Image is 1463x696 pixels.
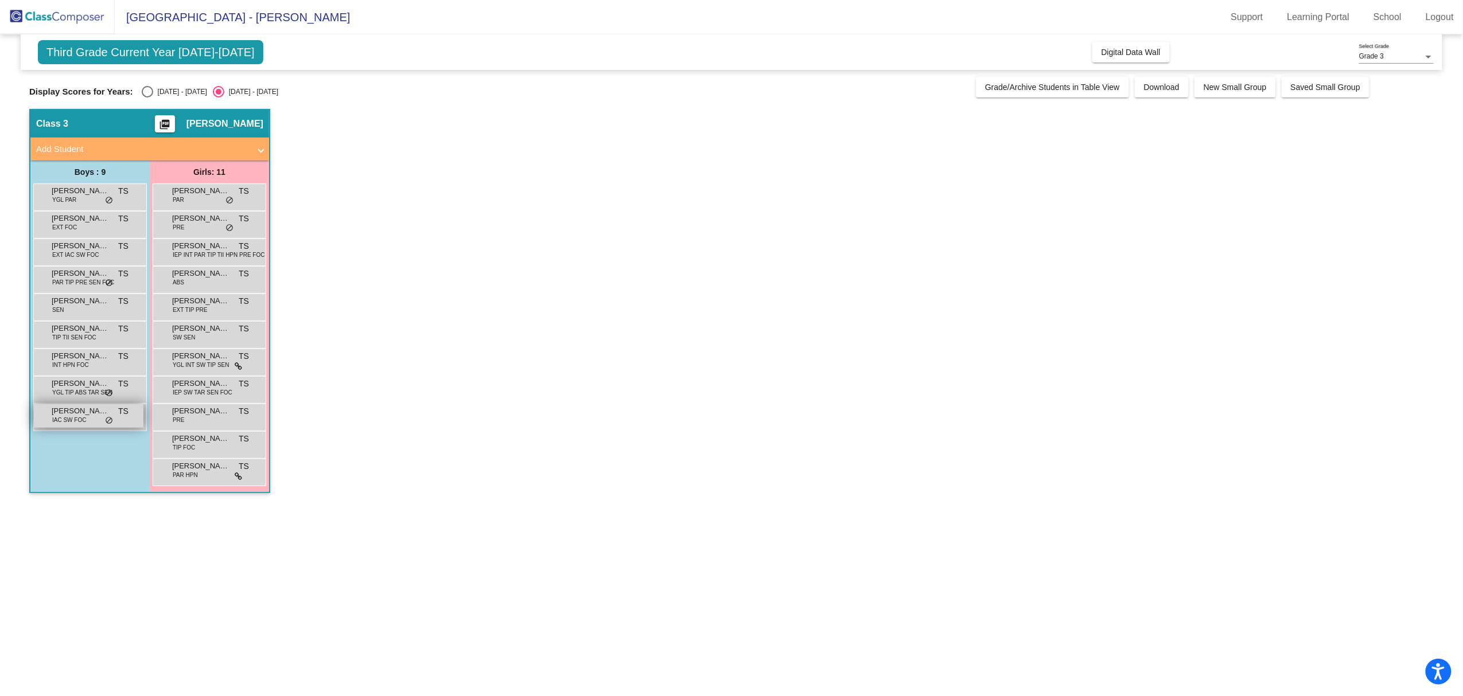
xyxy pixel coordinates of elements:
[172,268,229,279] span: [PERSON_NAME]
[1278,8,1359,26] a: Learning Portal
[985,83,1120,92] span: Grade/Archive Students in Table View
[105,196,113,205] span: do_not_disturb_alt
[239,295,249,307] span: TS
[239,240,249,252] span: TS
[173,443,195,452] span: TIP FOC
[150,161,269,183] div: Girls: 11
[239,213,249,225] span: TS
[118,323,129,335] span: TS
[173,416,185,424] span: PRE
[52,388,112,397] span: YGL TIP ABS TAR SEN
[239,433,249,445] span: TS
[30,161,150,183] div: Boys : 9
[153,87,207,97] div: [DATE] - [DATE]
[36,118,68,130] span: Class 3
[1135,77,1189,97] button: Download
[239,405,249,417] span: TS
[173,251,265,259] span: IEP INT PAR TIP TII HPN PRE FOC
[239,350,249,362] span: TS
[173,388,232,397] span: IEP SW TAR SEN FOC
[118,240,129,252] span: TS
[173,306,208,314] span: EXT TIP PRE
[105,416,113,425] span: do_not_disturb_alt
[38,40,263,64] span: Third Grade Current Year [DATE]-[DATE]
[52,223,77,232] span: EXT FOC
[30,138,269,161] mat-expansion-panel-header: Add Student
[1092,42,1170,62] button: Digital Data Wall
[52,333,96,342] span: TIP TII SEN FOC
[173,333,195,342] span: SW SEN
[225,196,234,205] span: do_not_disturb_alt
[239,378,249,390] span: TS
[172,460,229,472] span: [PERSON_NAME]
[172,295,229,307] span: [PERSON_NAME]
[172,433,229,444] span: [PERSON_NAME]
[186,118,263,130] span: [PERSON_NAME]
[52,278,114,287] span: PAR TIP PRE SEN FOC
[118,185,129,197] span: TS
[52,240,109,252] span: [PERSON_NAME]
[1194,77,1276,97] button: New Small Group
[52,185,109,197] span: [PERSON_NAME]
[172,323,229,334] span: [PERSON_NAME]
[105,279,113,288] span: do_not_disturb_alt
[1204,83,1267,92] span: New Small Group
[118,405,129,417] span: TS
[173,361,229,369] span: YGL INT SW TIP SEN
[239,185,249,197] span: TS
[118,213,129,225] span: TS
[1359,52,1384,60] span: Grade 3
[52,361,89,369] span: INT HPN FOC
[52,405,109,417] span: [PERSON_NAME]
[172,213,229,224] span: [PERSON_NAME]
[52,213,109,224] span: [PERSON_NAME]
[52,350,109,362] span: [PERSON_NAME]
[118,378,129,390] span: TS
[105,389,113,398] span: do_not_disturb_alt
[173,471,198,479] span: PAR HPN
[225,224,234,233] span: do_not_disturb_alt
[52,195,76,204] span: YGL PAR
[173,223,185,232] span: PRE
[1364,8,1411,26] a: School
[1282,77,1369,97] button: Saved Small Group
[36,143,250,156] mat-panel-title: Add Student
[173,195,184,204] span: PAR
[172,350,229,362] span: [PERSON_NAME]
[52,306,64,314] span: SEN
[1144,83,1180,92] span: Download
[976,77,1129,97] button: Grade/Archive Students in Table View
[172,185,229,197] span: [PERSON_NAME]
[172,240,229,252] span: [PERSON_NAME]
[239,323,249,335] span: TS
[1417,8,1463,26] a: Logout
[172,378,229,389] span: [PERSON_NAME]
[118,295,129,307] span: TS
[118,268,129,280] span: TS
[142,86,278,97] mat-radio-group: Select an option
[118,350,129,362] span: TS
[239,268,249,280] span: TS
[173,278,184,287] span: ABS
[155,115,175,132] button: Print Students Details
[52,378,109,389] span: [PERSON_NAME]
[52,268,109,279] span: [PERSON_NAME]
[1102,48,1161,57] span: Digital Data Wall
[239,460,249,472] span: TS
[115,8,350,26] span: [GEOGRAPHIC_DATA] - [PERSON_NAME]
[29,87,133,97] span: Display Scores for Years:
[224,87,278,97] div: [DATE] - [DATE]
[52,251,99,259] span: EXT IAC SW FOC
[158,119,172,135] mat-icon: picture_as_pdf
[52,416,86,424] span: IAC SW FOC
[1291,83,1360,92] span: Saved Small Group
[1222,8,1273,26] a: Support
[52,295,109,307] span: [PERSON_NAME]
[52,323,109,334] span: [PERSON_NAME]
[172,405,229,417] span: [PERSON_NAME] [PERSON_NAME]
